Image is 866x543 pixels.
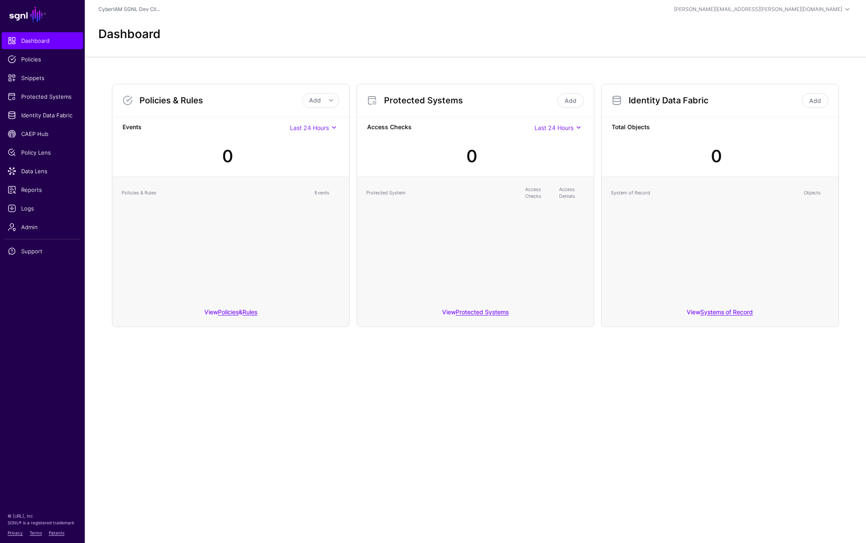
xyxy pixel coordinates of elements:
[8,36,77,45] span: Dashboard
[222,144,233,169] div: 0
[5,5,80,24] a: SGNL
[711,144,722,169] div: 0
[8,204,77,213] span: Logs
[309,97,321,104] span: Add
[8,186,77,194] span: Reports
[700,308,753,316] a: Systems of Record
[2,144,83,161] a: Policy Lens
[98,6,160,12] a: CyberIAM SGNL Dev Cli...
[2,200,83,217] a: Logs
[2,219,83,235] a: Admin
[629,95,800,105] h3: Identity Data Fabric
[362,182,521,204] th: Protected System
[8,130,77,138] span: CAEP Hub
[601,302,838,327] div: View
[218,308,239,316] a: Policies
[310,182,344,204] th: Events
[612,122,828,133] strong: Total Objects
[607,182,799,204] th: System of Record
[8,513,77,519] p: © [URL], Inc
[674,6,842,13] div: [PERSON_NAME][EMAIL_ADDRESS][PERSON_NAME][DOMAIN_NAME]
[2,181,83,198] a: Reports
[521,182,555,204] th: Access Checks
[8,519,77,526] p: SGNL® is a registered trademark
[2,51,83,68] a: Policies
[8,74,77,82] span: Snippets
[8,247,77,255] span: Support
[799,182,833,204] th: Objects
[8,530,23,535] a: Privacy
[8,223,77,231] span: Admin
[139,95,302,105] h3: Policies & Rules
[2,69,83,86] a: Snippets
[112,302,349,327] div: View &
[384,95,556,105] h3: Protected Systems
[49,530,64,535] a: Patents
[466,144,477,169] div: 0
[123,122,290,133] strong: Events
[8,92,77,101] span: Protected Systems
[555,182,589,204] th: Access Denials
[290,124,329,131] span: Last 24 Hours
[8,167,77,175] span: Data Lens
[242,308,257,316] a: Rules
[357,302,594,327] div: View
[2,163,83,180] a: Data Lens
[30,530,42,535] a: Terms
[8,148,77,157] span: Policy Lens
[117,182,310,204] th: Policies & Rules
[2,107,83,124] a: Identity Data Fabric
[2,125,83,142] a: CAEP Hub
[8,111,77,119] span: Identity Data Fabric
[98,27,161,42] h2: Dashboard
[535,124,574,131] span: Last 24 Hours
[2,32,83,49] a: Dashboard
[367,122,535,133] strong: Access Checks
[8,55,77,64] span: Policies
[557,93,584,108] a: Add
[802,93,828,108] a: Add
[2,88,83,105] a: Protected Systems
[456,308,509,316] a: Protected Systems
